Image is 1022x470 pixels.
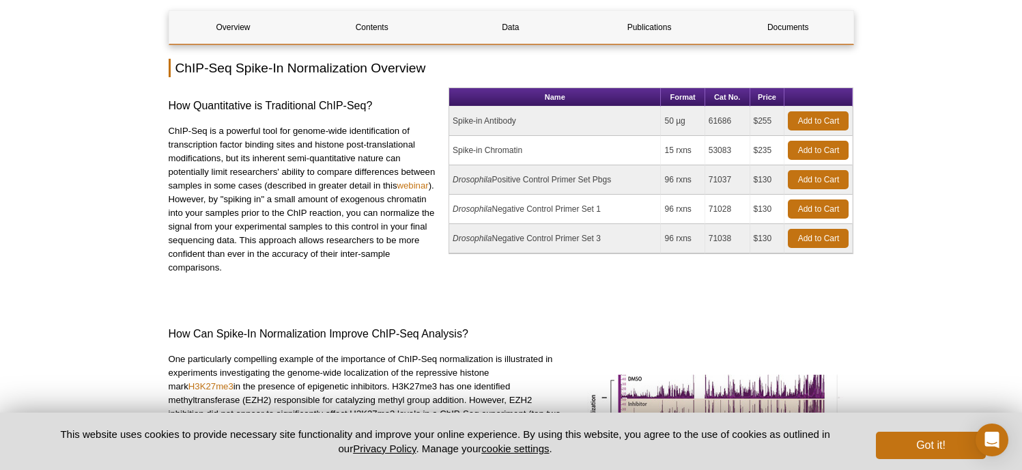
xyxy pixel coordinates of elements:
td: Negative Control Primer Set 3 [449,224,661,253]
i: Drosophila [453,234,492,243]
th: Format [661,88,705,107]
div: Open Intercom Messenger [976,424,1008,456]
a: Add to Cart [788,141,849,160]
td: 71038 [705,224,750,253]
td: Spike-in Chromatin [449,136,661,165]
td: $235 [750,136,785,165]
p: One particularly compelling example of the importance of ChIP-Seq normalization is illustrated in... [169,352,563,434]
a: Data [446,11,575,44]
td: 96 rxns [661,224,705,253]
td: Spike-in Antibody [449,107,661,136]
h2: ChIP-Seq Spike-In Normalization Overview [169,59,854,77]
a: Documents [724,11,852,44]
td: 96 rxns [661,195,705,224]
a: Add to Cart [788,111,849,130]
td: 61686 [705,107,750,136]
h3: How Quantitative is Traditional ChIP-Seq? [169,98,439,114]
td: Negative Control Primer Set 1 [449,195,661,224]
td: Positive Control Primer Set Pbgs [449,165,661,195]
a: Contents [308,11,436,44]
a: Add to Cart [788,199,849,219]
a: Add to Cart [788,229,849,248]
a: Overview [169,11,298,44]
th: Name [449,88,661,107]
a: Privacy Policy [353,443,416,454]
h3: How Can Spike-In Normalization Improve ChIP-Seq Analysis? [169,326,854,342]
p: This website uses cookies to provide necessary site functionality and improve your online experie... [37,427,854,456]
td: $130 [750,224,785,253]
a: Publications [585,11,713,44]
td: 15 rxns [661,136,705,165]
i: Drosophila [453,204,492,214]
button: Got it! [876,432,985,459]
a: Add to Cart [788,170,849,189]
td: $130 [750,165,785,195]
td: 53083 [705,136,750,165]
td: 50 µg [661,107,705,136]
th: Price [750,88,785,107]
button: cookie settings [481,443,549,454]
a: H3K27me3 [188,381,233,391]
td: $255 [750,107,785,136]
td: 71037 [705,165,750,195]
a: webinar [397,180,428,191]
p: ChIP-Seq is a powerful tool for genome-wide identification of transcription factor binding sites ... [169,124,439,275]
td: $130 [750,195,785,224]
th: Cat No. [705,88,750,107]
i: Drosophila [453,175,492,184]
td: 71028 [705,195,750,224]
td: 96 rxns [661,165,705,195]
